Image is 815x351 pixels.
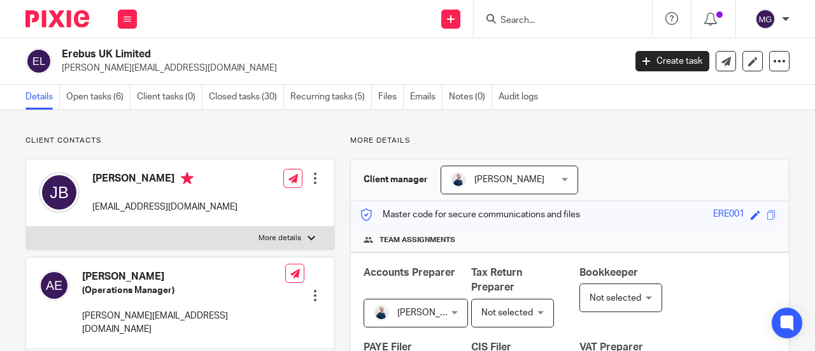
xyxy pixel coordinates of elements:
[449,85,492,110] a: Notes (0)
[579,268,638,278] span: Bookkeeper
[499,85,544,110] a: Audit logs
[62,48,506,61] h2: Erebus UK Limited
[350,136,790,146] p: More details
[25,85,60,110] a: Details
[471,268,522,292] span: Tax Return Preparer
[481,308,533,317] span: Not selected
[25,10,89,27] img: Pixie
[635,51,709,71] a: Create task
[713,208,744,222] div: ERE001
[39,270,69,301] img: svg%3E
[82,270,285,283] h4: [PERSON_NAME]
[397,308,467,317] span: [PERSON_NAME]
[82,284,285,297] h5: (Operations Manager)
[378,85,404,110] a: Files
[92,172,237,188] h4: [PERSON_NAME]
[66,85,131,110] a: Open tasks (6)
[92,201,237,213] p: [EMAIL_ADDRESS][DOMAIN_NAME]
[25,136,335,146] p: Client contacts
[259,233,301,243] p: More details
[499,15,614,27] input: Search
[290,85,372,110] a: Recurring tasks (5)
[360,208,580,221] p: Master code for secure communications and files
[755,9,776,29] img: svg%3E
[181,172,194,185] i: Primary
[451,172,466,187] img: MC_T&CO-3.jpg
[209,85,284,110] a: Closed tasks (30)
[410,85,443,110] a: Emails
[379,235,455,245] span: Team assignments
[590,294,641,303] span: Not selected
[364,173,428,186] h3: Client manager
[474,175,544,184] span: [PERSON_NAME]
[82,310,285,336] p: [PERSON_NAME][EMAIL_ADDRESS][DOMAIN_NAME]
[364,268,455,278] span: Accounts Preparer
[374,305,389,320] img: MC_T&CO-3.jpg
[137,85,202,110] a: Client tasks (0)
[62,62,616,75] p: [PERSON_NAME][EMAIL_ADDRESS][DOMAIN_NAME]
[39,172,80,213] img: svg%3E
[25,48,52,75] img: svg%3E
